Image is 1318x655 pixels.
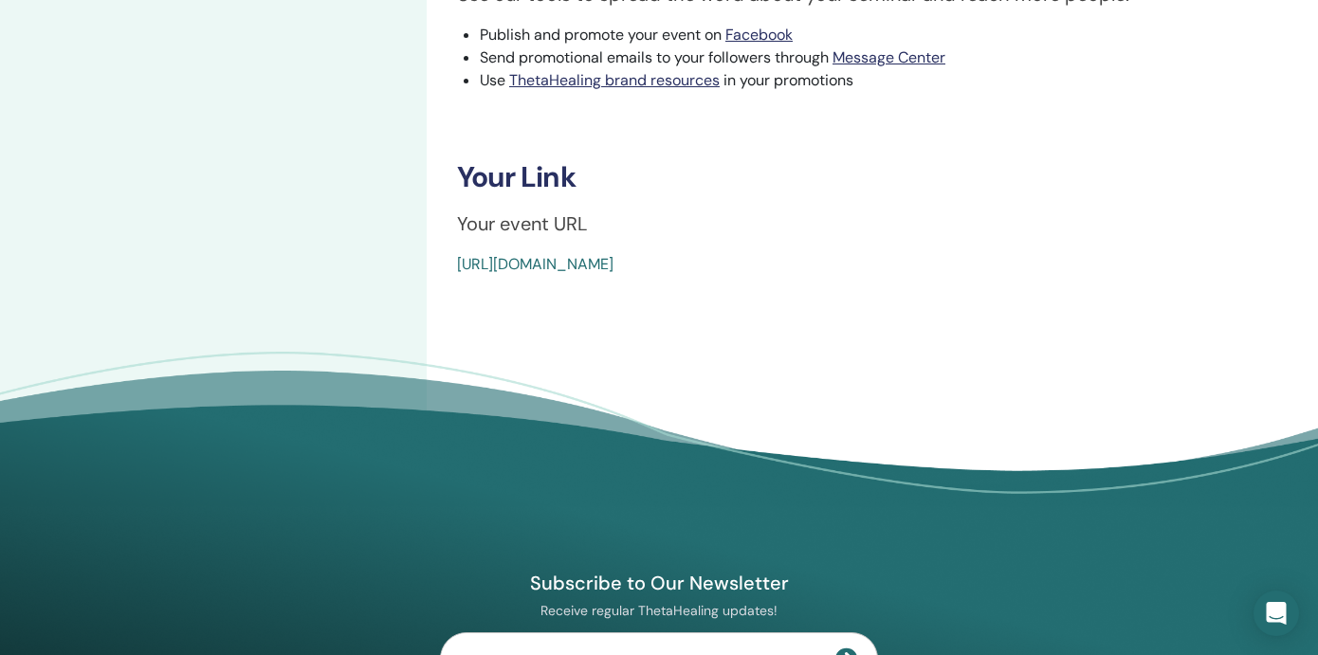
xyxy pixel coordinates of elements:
[440,571,878,595] h4: Subscribe to Our Newsletter
[509,70,720,90] a: ThetaHealing brand resources
[725,25,793,45] a: Facebook
[457,160,1275,194] h3: Your Link
[440,602,878,619] p: Receive regular ThetaHealing updates!
[457,209,1275,238] p: Your event URL
[480,69,1275,92] li: Use in your promotions
[457,254,613,274] a: [URL][DOMAIN_NAME]
[480,24,1275,46] li: Publish and promote your event on
[1254,591,1299,636] div: Open Intercom Messenger
[480,46,1275,69] li: Send promotional emails to your followers through
[833,47,945,67] a: Message Center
